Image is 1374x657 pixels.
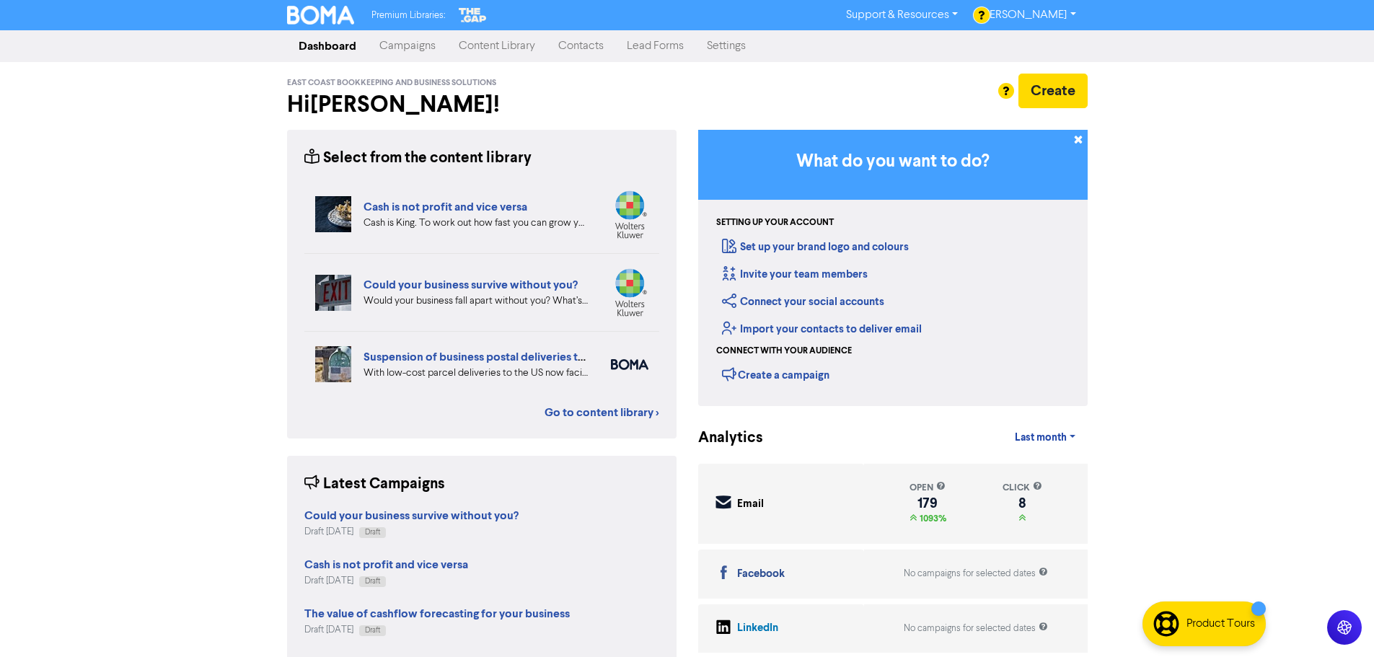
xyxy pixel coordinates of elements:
[1003,481,1042,495] div: click
[447,32,547,61] a: Content Library
[304,508,519,523] strong: Could your business survive without you?
[304,473,445,495] div: Latest Campaigns
[904,567,1048,581] div: No campaigns for selected dates
[722,268,868,281] a: Invite your team members
[904,622,1048,635] div: No campaigns for selected dates
[611,190,648,239] img: wolterskluwer
[304,147,532,169] div: Select from the content library
[304,557,468,572] strong: Cash is not profit and vice versa
[1018,74,1088,108] button: Create
[287,91,677,118] h2: Hi [PERSON_NAME] !
[611,359,648,370] img: boma
[1003,498,1042,509] div: 8
[364,294,589,309] div: Would your business fall apart without you? What’s your Plan B in case of accident, illness, or j...
[917,513,946,524] span: 1093%
[910,498,946,509] div: 179
[716,216,834,229] div: Setting up your account
[371,11,445,20] span: Premium Libraries:
[737,620,778,637] div: LinkedIn
[722,295,884,309] a: Connect your social accounts
[969,4,1087,27] a: [PERSON_NAME]
[365,627,380,634] span: Draft
[737,566,785,583] div: Facebook
[304,511,519,522] a: Could your business survive without you?
[304,560,468,571] a: Cash is not profit and vice versa
[304,609,570,620] a: The value of cashflow forecasting for your business
[364,366,589,381] div: With low-cost parcel deliveries to the US now facing tariffs, many international postal services ...
[722,363,829,385] div: Create a campaign
[364,350,871,364] a: Suspension of business postal deliveries to the [GEOGRAPHIC_DATA]: what options do you have?
[365,578,380,585] span: Draft
[364,200,527,214] a: Cash is not profit and vice versa
[1015,431,1067,444] span: Last month
[698,427,745,449] div: Analytics
[365,529,380,536] span: Draft
[304,525,519,539] div: Draft [DATE]
[722,322,922,336] a: Import your contacts to deliver email
[910,481,946,495] div: open
[737,496,764,513] div: Email
[364,278,578,292] a: Could your business survive without you?
[1003,423,1087,452] a: Last month
[368,32,447,61] a: Campaigns
[698,130,1088,406] div: Getting Started in BOMA
[304,623,570,637] div: Draft [DATE]
[287,32,368,61] a: Dashboard
[304,607,570,621] strong: The value of cashflow forecasting for your business
[611,268,648,317] img: wolterskluwer
[547,32,615,61] a: Contacts
[716,345,852,358] div: Connect with your audience
[1302,588,1374,657] iframe: Chat Widget
[364,216,589,231] div: Cash is King. To work out how fast you can grow your business, you need to look at your projected...
[695,32,757,61] a: Settings
[722,240,909,254] a: Set up your brand logo and colours
[287,78,496,88] span: East Coast Bookkeeping and Business Solutions
[720,151,1066,172] h3: What do you want to do?
[304,574,468,588] div: Draft [DATE]
[287,6,355,25] img: BOMA Logo
[457,6,488,25] img: The Gap
[834,4,969,27] a: Support & Resources
[545,404,659,421] a: Go to content library >
[615,32,695,61] a: Lead Forms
